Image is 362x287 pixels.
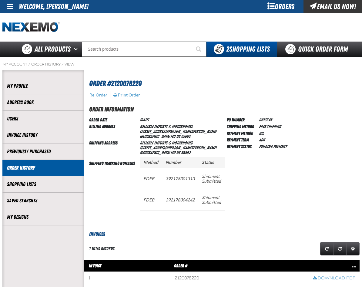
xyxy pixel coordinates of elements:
span: Shopping Lists [226,45,270,53]
span: P.O. [259,131,264,136]
span: / [62,62,64,67]
a: Quick Order Form [277,42,359,57]
strong: 2 [226,45,229,53]
td: FDEB [140,189,162,210]
a: Saved Searches [7,197,80,204]
a: Refresh grid action [320,242,334,255]
td: Shipping Address [89,139,137,156]
a: Home [2,22,60,32]
a: Order History [31,62,61,67]
span: / [28,62,30,67]
td: Payment Term [227,136,256,143]
span: RELIABLE IMPORTS & MOTORHOMES [140,124,193,129]
img: Nexemo logo [2,22,60,32]
div: 1 total records [89,246,115,252]
span: ACH [259,137,265,142]
span: Order # [174,263,187,268]
td: Payment Method [227,130,256,136]
th: Number [162,157,198,168]
th: Method [140,157,162,168]
bdo: 65802 [181,150,190,155]
h2: Order Information [89,105,360,114]
td: Billing Address [89,123,137,139]
a: Shopping Lists [7,181,80,188]
th: Status [198,157,225,168]
span: US [176,150,180,155]
th: Row actions [309,260,360,272]
a: Users [7,115,80,122]
a: Previously Purchased [7,148,80,155]
a: View [65,62,75,67]
td: FDEB [140,168,162,189]
span: Pending payment [259,144,287,149]
a: Order History [7,164,80,171]
span: [STREET_ADDRESS][PERSON_NAME][PERSON_NAME] [140,145,216,150]
span: US [176,134,180,139]
span: [STREET_ADDRESS][PERSON_NAME][PERSON_NAME] [140,129,216,134]
h3: Invoices [84,231,360,238]
td: Shipping Method [227,123,256,130]
td: Shipment Submitted [198,189,225,210]
a: My Designs [7,214,80,221]
span: MO [170,150,175,155]
td: 392178304242 [162,189,198,210]
a: My Profile [7,83,80,89]
button: Print Order [113,92,140,98]
span: MO [170,134,175,139]
button: Re-Order [89,92,108,98]
a: My Account [2,62,27,67]
nav: Breadcrumbs [2,62,360,67]
td: 392178301313 [162,168,198,189]
span: Invoice [89,263,101,268]
td: 1 [84,272,170,285]
span: Order #Z120078220 [89,79,142,88]
a: Invoice History [7,132,80,139]
input: Search [82,42,206,57]
td: Z120078220 [170,272,309,285]
button: Start Searching [191,42,206,57]
span: [GEOGRAPHIC_DATA] [140,134,169,139]
td: Order Date [89,116,137,123]
span: [GEOGRAPHIC_DATA] [140,150,169,155]
td: PO Number [227,116,256,123]
span: [DATE] [140,117,149,122]
a: Expand or Collapse Grid Settings [346,242,360,255]
span: All Products [35,44,71,55]
span: Free Shipping [259,124,281,129]
span: RELIABLE IMPORTS & MOTORHOMES [140,140,193,145]
td: Shipping Tracking Numbers [89,156,137,221]
td: Payment Status [227,143,256,150]
span: 0813ZAK [259,117,272,122]
button: You have 2 Shopping Lists. Open to view details [206,42,277,57]
a: Address Book [7,99,80,106]
button: Open All Products pages [72,42,82,57]
a: Reset grid action [333,242,347,255]
bdo: 65802 [181,134,190,139]
a: Download PDF row action [313,275,355,281]
td: Shipment Submitted [198,168,225,189]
